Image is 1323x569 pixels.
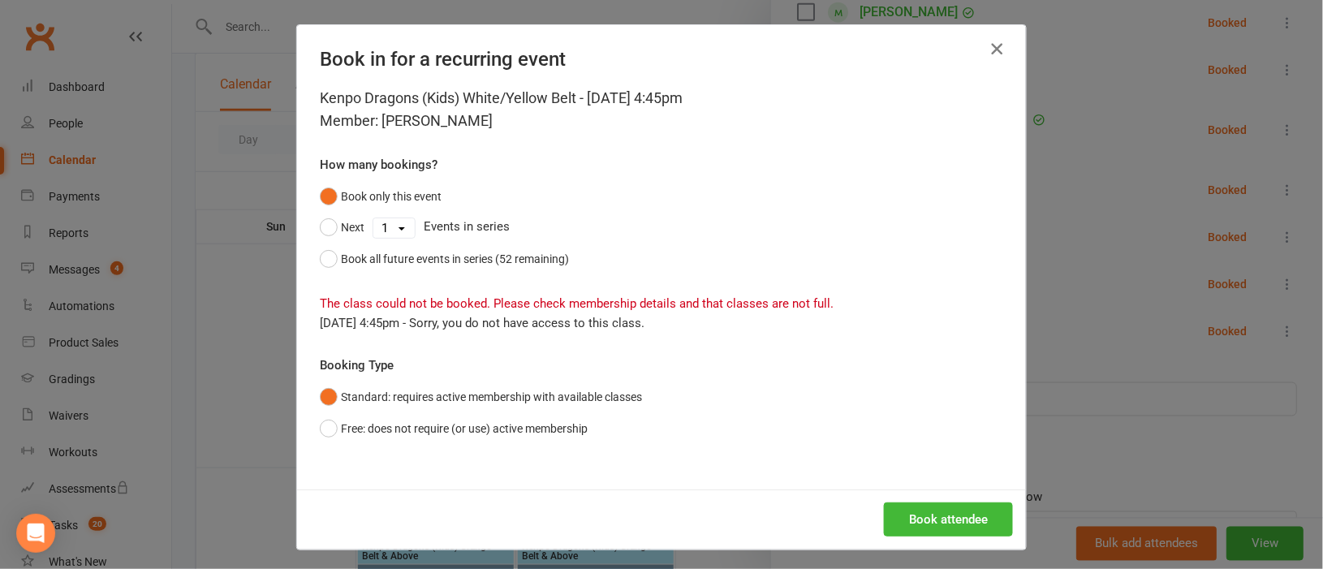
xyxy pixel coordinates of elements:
[884,502,1013,537] button: Book attendee
[320,244,569,274] button: Book all future events in series (52 remaining)
[341,250,569,268] div: Book all future events in series (52 remaining)
[320,181,442,212] button: Book only this event
[320,212,1003,243] div: Events in series
[320,155,437,175] label: How many bookings?
[320,381,642,412] button: Standard: requires active membership with available classes
[984,36,1010,62] button: Close
[320,356,394,375] label: Booking Type
[320,296,834,311] span: The class could not be booked. Please check membership details and that classes are not full.
[320,212,364,243] button: Next
[320,48,1003,71] h4: Book in for a recurring event
[320,413,588,444] button: Free: does not require (or use) active membership
[16,514,55,553] div: Open Intercom Messenger
[320,313,1003,333] div: [DATE] 4:45pm - Sorry, you do not have access to this class.
[320,87,1003,132] div: Kenpo Dragons (Kids) White/Yellow Belt - [DATE] 4:45pm Member: [PERSON_NAME]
